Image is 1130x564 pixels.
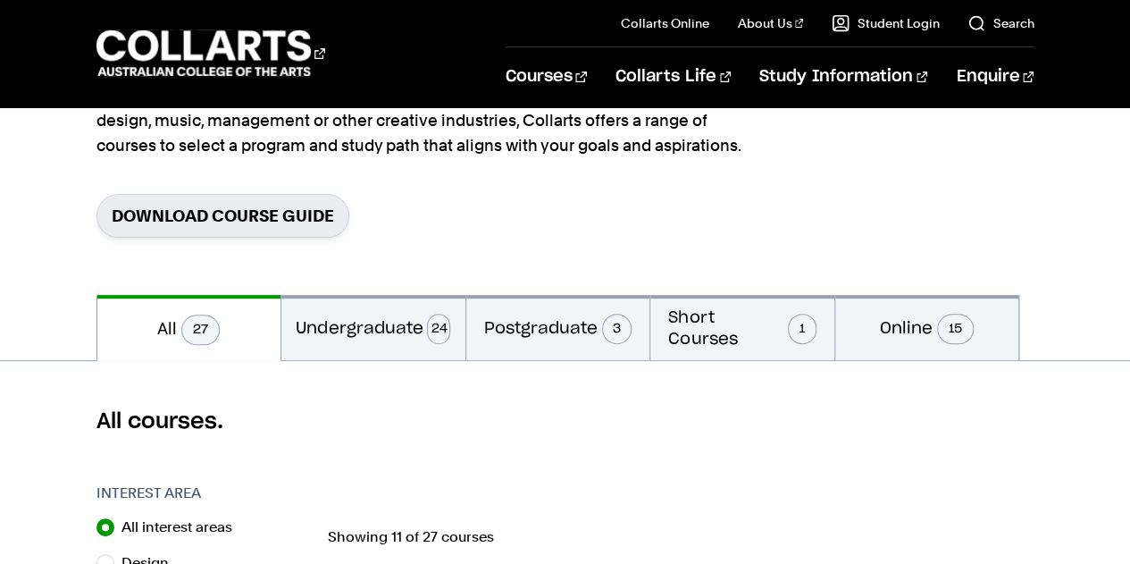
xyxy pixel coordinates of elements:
a: Search [967,14,1034,32]
button: Undergraduate24 [281,295,465,360]
a: Collarts Life [615,47,731,106]
label: All interest areas [121,515,247,540]
div: Go to homepage [96,28,325,79]
span: 15 [937,314,974,344]
span: 1 [788,314,816,344]
a: Enquire [956,47,1034,106]
a: About Us [738,14,804,32]
button: Online15 [835,295,1019,360]
p: Showing 11 of 27 courses [328,530,1034,544]
span: 24 [427,314,450,344]
a: Student Login [832,14,939,32]
p: Our diverse creative industry programs provide you with a unique perspective and a multitude of p... [96,58,749,158]
a: Download Course Guide [96,194,349,238]
span: 3 [602,314,632,344]
span: 27 [181,315,220,345]
a: Study Information [759,47,927,106]
a: Courses [506,47,587,106]
button: Postgraduate3 [466,295,650,360]
a: Collarts Online [621,14,709,32]
button: Short Courses1 [650,295,834,360]
button: All27 [97,295,281,361]
h3: Interest Area [96,483,310,504]
h2: All courses. [96,408,1034,436]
